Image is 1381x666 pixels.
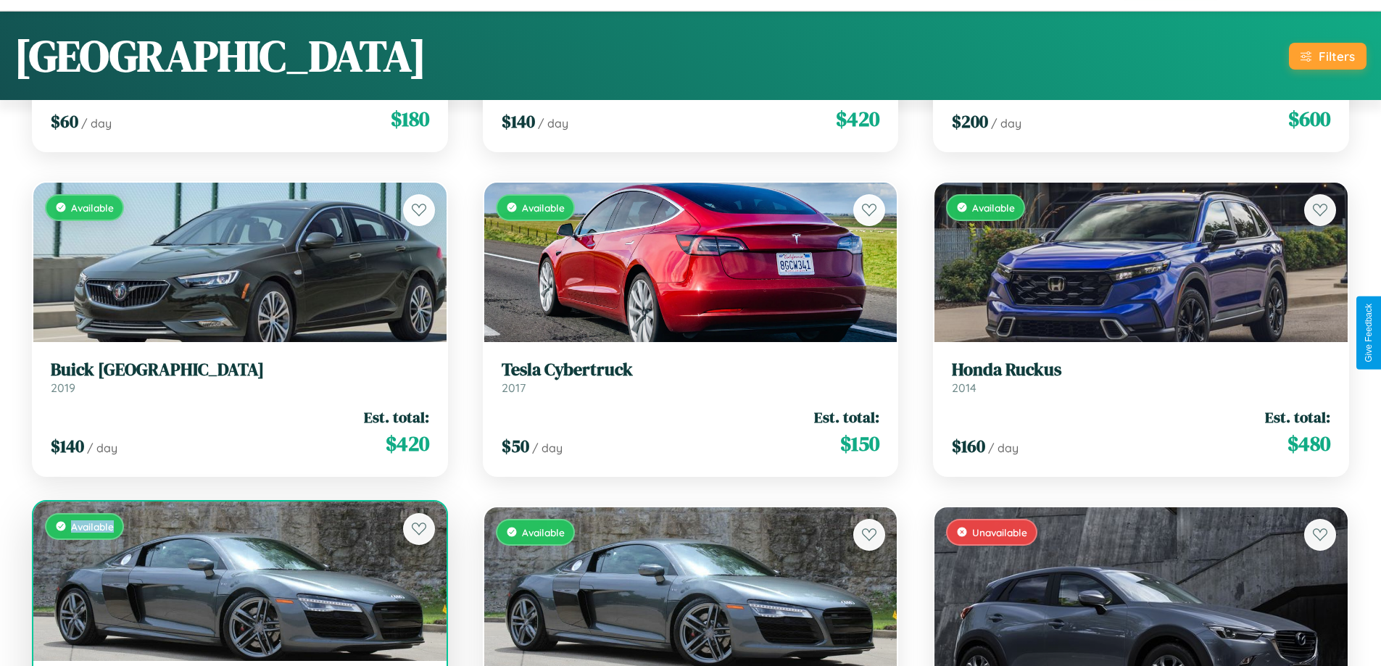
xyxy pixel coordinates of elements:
span: Available [522,201,565,214]
span: Available [71,201,114,214]
button: Filters [1289,43,1367,70]
a: Tesla Cybertruck2017 [502,359,880,395]
span: $ 420 [386,429,429,458]
span: $ 420 [836,104,879,133]
span: Est. total: [1265,407,1330,428]
a: Buick [GEOGRAPHIC_DATA]2019 [51,359,429,395]
span: / day [538,116,568,130]
span: $ 150 [840,429,879,458]
h3: Tesla Cybertruck [502,359,880,380]
span: $ 60 [51,109,78,133]
span: $ 50 [502,434,529,458]
span: 2019 [51,380,75,395]
span: / day [532,441,563,455]
div: Filters [1319,49,1355,64]
span: $ 180 [391,104,429,133]
a: Honda Ruckus2014 [952,359,1330,395]
h1: [GEOGRAPHIC_DATA] [14,26,426,86]
span: Available [972,201,1015,214]
span: / day [87,441,117,455]
span: Est. total: [364,407,429,428]
span: $ 600 [1288,104,1330,133]
span: 2017 [502,380,526,395]
span: $ 140 [502,109,535,133]
span: / day [81,116,112,130]
span: Unavailable [972,526,1027,538]
span: $ 480 [1287,429,1330,458]
span: $ 160 [952,434,985,458]
span: / day [991,116,1021,130]
span: $ 200 [952,109,988,133]
h3: Buick [GEOGRAPHIC_DATA] [51,359,429,380]
span: / day [988,441,1019,455]
h3: Honda Ruckus [952,359,1330,380]
span: $ 140 [51,434,84,458]
span: Est. total: [814,407,879,428]
span: Available [522,526,565,538]
div: Give Feedback [1364,304,1374,362]
span: Available [71,520,114,533]
span: 2014 [952,380,976,395]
